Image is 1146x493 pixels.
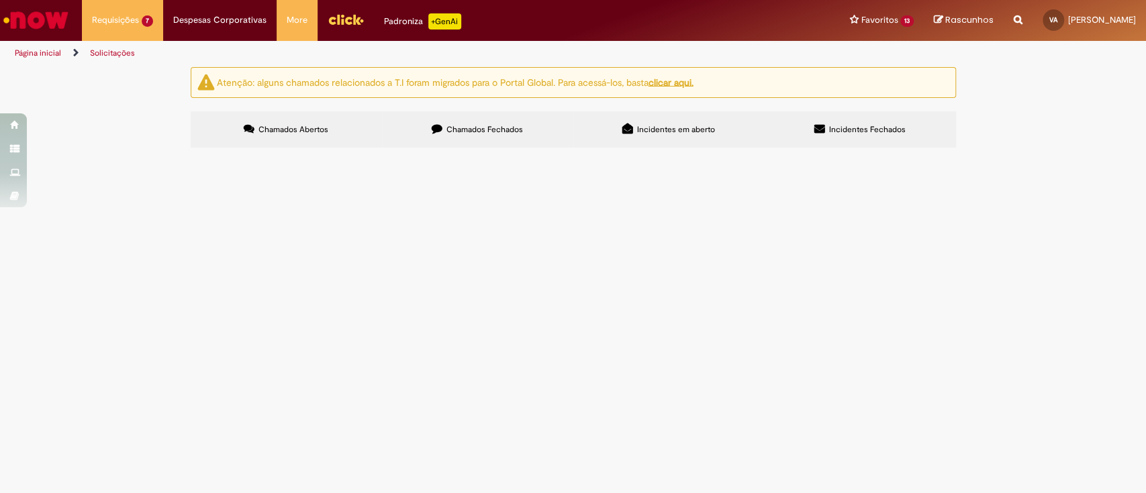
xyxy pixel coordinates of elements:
[90,48,135,58] a: Solicitações
[173,13,267,27] span: Despesas Corporativas
[861,13,898,27] span: Favoritos
[446,124,523,135] span: Chamados Fechados
[92,13,139,27] span: Requisições
[258,124,328,135] span: Chamados Abertos
[428,13,461,30] p: +GenAi
[1049,15,1057,24] span: VA
[945,13,994,26] span: Rascunhos
[10,41,754,66] ul: Trilhas de página
[637,124,715,135] span: Incidentes em aberto
[900,15,914,27] span: 13
[649,76,694,88] a: clicar aqui.
[142,15,153,27] span: 7
[1,7,70,34] img: ServiceNow
[328,9,364,30] img: click_logo_yellow_360x200.png
[15,48,61,58] a: Página inicial
[829,124,906,135] span: Incidentes Fechados
[934,14,994,27] a: Rascunhos
[217,76,694,88] ng-bind-html: Atenção: alguns chamados relacionados a T.I foram migrados para o Portal Global. Para acessá-los,...
[1068,14,1136,25] span: [PERSON_NAME]
[287,13,307,27] span: More
[384,13,461,30] div: Padroniza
